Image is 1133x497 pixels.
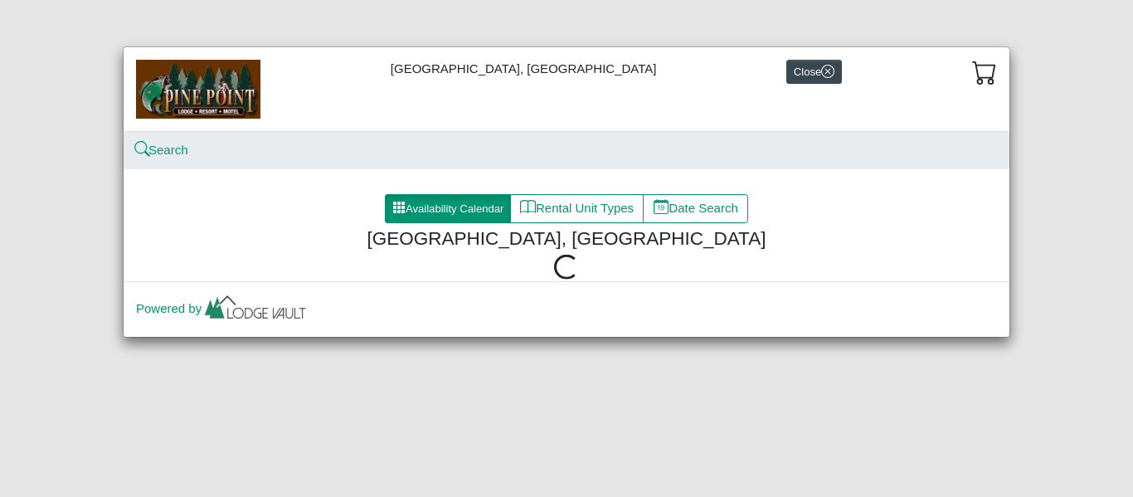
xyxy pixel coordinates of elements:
button: grid3x3 gap fillAvailability Calendar [385,194,511,224]
svg: cart [972,60,997,85]
svg: book [520,199,536,215]
svg: x circle [821,65,834,78]
img: lv-small.ca335149.png [202,291,309,328]
svg: grid3x3 gap fill [392,201,406,214]
img: b144ff98-a7e1-49bd-98da-e9ae77355310.jpg [136,60,260,118]
div: [GEOGRAPHIC_DATA], [GEOGRAPHIC_DATA] [124,47,1009,131]
button: calendar dateDate Search [643,194,748,224]
a: Powered by [136,301,309,315]
svg: calendar date [654,199,669,215]
a: searchSearch [136,143,188,157]
h4: [GEOGRAPHIC_DATA], [GEOGRAPHIC_DATA] [153,227,980,250]
button: bookRental Unit Types [510,194,644,224]
button: Closex circle [786,60,842,84]
svg: search [136,144,148,156]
